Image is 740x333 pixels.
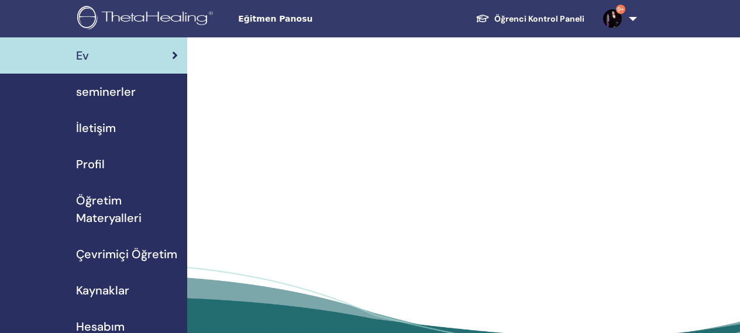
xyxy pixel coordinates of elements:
img: logo.png [77,6,217,32]
span: Eğitmen Panosu [238,13,414,25]
img: default.jpg [603,9,622,28]
span: Öğretim Materyalleri [76,192,178,227]
span: İletişim [76,119,116,137]
span: 9+ [616,5,625,14]
span: Kaynaklar [76,282,129,299]
span: Profil [76,155,105,173]
span: seminerler [76,83,136,100]
a: Öğrenci Kontrol Paneli [466,8,594,30]
span: Çevrimiçi Öğretim [76,245,177,263]
span: Ev [76,47,89,64]
img: graduation-cap-white.svg [476,13,490,23]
